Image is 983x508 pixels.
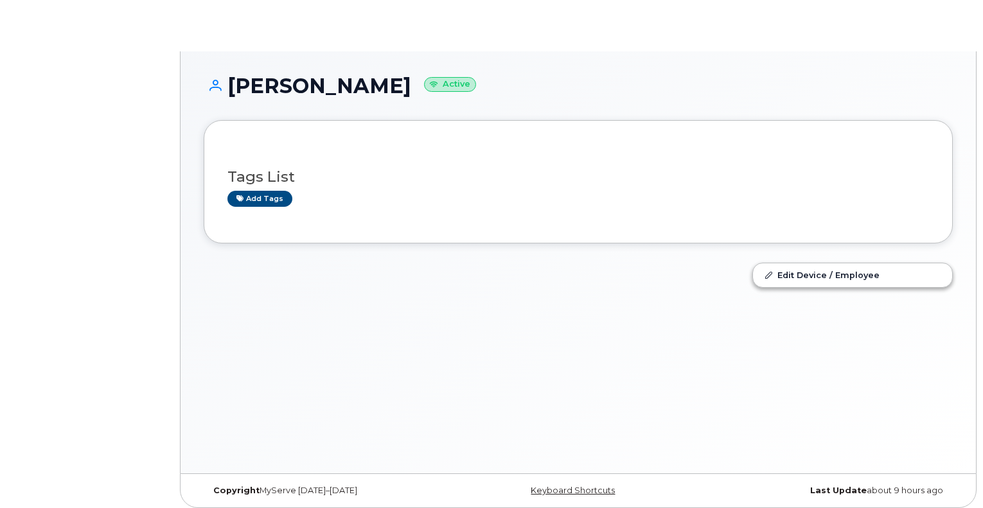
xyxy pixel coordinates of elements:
[810,486,867,495] strong: Last Update
[424,77,476,92] small: Active
[753,263,952,286] a: Edit Device / Employee
[703,486,953,496] div: about 9 hours ago
[204,74,953,97] h1: [PERSON_NAME]
[531,486,615,495] a: Keyboard Shortcuts
[227,191,292,207] a: Add tags
[213,486,260,495] strong: Copyright
[227,169,929,185] h3: Tags List
[204,486,454,496] div: MyServe [DATE]–[DATE]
